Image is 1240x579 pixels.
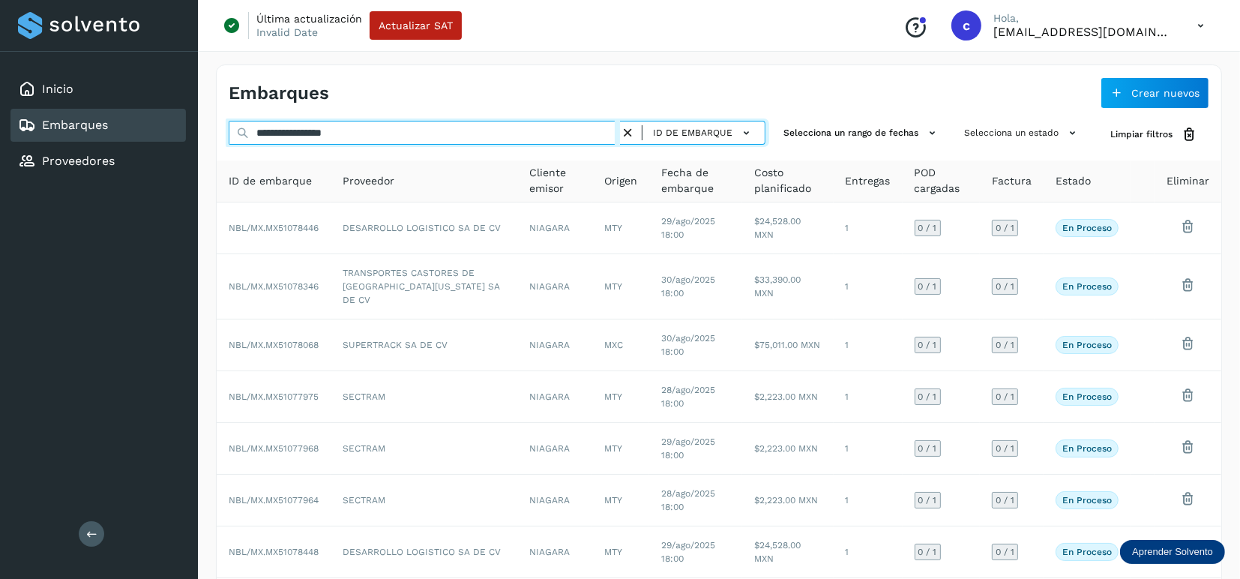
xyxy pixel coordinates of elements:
p: En proceso [1062,443,1112,454]
td: $24,528.00 MXN [742,202,833,254]
p: Aprender Solvento [1132,546,1213,558]
td: SECTRAM [331,423,517,475]
a: Proveedores [42,154,115,168]
span: 28/ago/2025 18:00 [661,385,715,409]
span: 0 / 1 [918,392,937,401]
td: 1 [834,254,903,319]
span: Factura [992,173,1032,189]
span: POD cargadas [915,165,968,196]
td: $2,223.00 MXN [742,423,833,475]
span: NBL/MX.MX51077975 [229,391,319,402]
span: NBL/MX.MX51077964 [229,495,319,505]
td: $75,011.00 MXN [742,319,833,371]
td: MXC [592,319,649,371]
span: 0 / 1 [996,547,1014,556]
span: Entregas [846,173,891,189]
td: NIAGARA [517,423,592,475]
td: 1 [834,319,903,371]
p: En proceso [1062,223,1112,233]
p: En proceso [1062,495,1112,505]
span: NBL/MX.MX51078446 [229,223,319,233]
button: Selecciona un estado [958,121,1086,145]
td: NIAGARA [517,319,592,371]
td: MTY [592,526,649,578]
span: Origen [604,173,637,189]
span: Fecha de embarque [661,165,730,196]
p: En proceso [1062,281,1112,292]
span: Costo planificado [754,165,821,196]
button: Selecciona un rango de fechas [777,121,946,145]
td: MTY [592,254,649,319]
a: Inicio [42,82,73,96]
p: Invalid Date [256,25,318,39]
span: 29/ago/2025 18:00 [661,216,715,240]
span: 28/ago/2025 18:00 [661,488,715,512]
td: TRANSPORTES CASTORES DE [GEOGRAPHIC_DATA][US_STATE] SA DE CV [331,254,517,319]
td: SECTRAM [331,475,517,526]
span: Actualizar SAT [379,20,453,31]
span: Eliminar [1167,173,1209,189]
span: Limpiar filtros [1110,127,1173,141]
td: $2,223.00 MXN [742,475,833,526]
span: 29/ago/2025 18:00 [661,540,715,564]
p: cavila@niagarawater.com [993,25,1173,39]
span: NBL/MX.MX51077968 [229,443,319,454]
span: Crear nuevos [1131,88,1200,98]
span: 0 / 1 [918,340,937,349]
td: 1 [834,423,903,475]
a: Embarques [42,118,108,132]
span: NBL/MX.MX51078346 [229,281,319,292]
span: Proveedor [343,173,394,189]
div: Embarques [10,109,186,142]
span: 0 / 1 [918,223,937,232]
button: Crear nuevos [1101,77,1209,109]
span: 0 / 1 [996,496,1014,505]
td: 1 [834,475,903,526]
td: MTY [592,371,649,423]
td: $33,390.00 MXN [742,254,833,319]
span: 0 / 1 [996,282,1014,291]
span: 0 / 1 [996,340,1014,349]
span: 0 / 1 [918,282,937,291]
td: DESARROLLO LOGISTICO SA DE CV [331,526,517,578]
td: 1 [834,526,903,578]
span: 0 / 1 [996,392,1014,401]
button: ID de embarque [648,122,759,144]
td: SECTRAM [331,371,517,423]
td: 1 [834,371,903,423]
p: En proceso [1062,340,1112,350]
td: MTY [592,202,649,254]
span: 0 / 1 [918,547,937,556]
button: Actualizar SAT [370,11,462,40]
td: MTY [592,423,649,475]
td: NIAGARA [517,475,592,526]
td: SUPERTRACK SA DE CV [331,319,517,371]
p: Hola, [993,12,1173,25]
td: DESARROLLO LOGISTICO SA DE CV [331,202,517,254]
span: 30/ago/2025 18:00 [661,333,715,357]
p: En proceso [1062,391,1112,402]
p: Última actualización [256,12,362,25]
td: 1 [834,202,903,254]
div: Proveedores [10,145,186,178]
td: NIAGARA [517,202,592,254]
span: 0 / 1 [918,444,937,453]
td: $24,528.00 MXN [742,526,833,578]
p: En proceso [1062,547,1112,557]
span: 29/ago/2025 18:00 [661,436,715,460]
td: NIAGARA [517,526,592,578]
td: $2,223.00 MXN [742,371,833,423]
span: 0 / 1 [996,223,1014,232]
span: NBL/MX.MX51078448 [229,547,319,557]
div: Aprender Solvento [1120,540,1225,564]
div: Inicio [10,73,186,106]
span: 30/ago/2025 18:00 [661,274,715,298]
span: ID de embarque [229,173,312,189]
h4: Embarques [229,82,329,104]
span: Estado [1056,173,1091,189]
td: MTY [592,475,649,526]
td: NIAGARA [517,254,592,319]
span: Cliente emisor [529,165,580,196]
span: 0 / 1 [918,496,937,505]
button: Limpiar filtros [1098,121,1209,148]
